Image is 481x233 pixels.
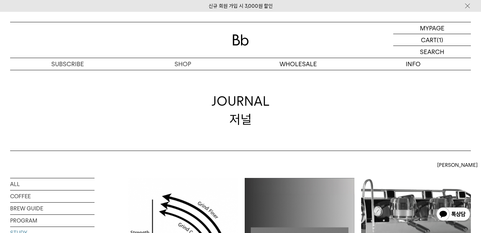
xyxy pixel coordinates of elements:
[10,203,95,214] a: BREW GUIDE
[233,34,249,46] img: 로고
[212,92,270,128] div: JOURNAL 저널
[241,58,356,70] p: WHOLESALE
[437,161,478,169] span: [PERSON_NAME]
[209,3,273,9] a: 신규 회원 가입 시 3,000원 할인
[125,58,240,70] a: SHOP
[356,58,471,70] p: INFO
[420,46,444,58] p: SEARCH
[10,58,125,70] a: SUBSCRIBE
[393,34,471,46] a: CART (1)
[437,34,443,46] p: (1)
[10,178,95,190] a: ALL
[10,215,95,227] a: PROGRAM
[421,34,437,46] p: CART
[393,22,471,34] a: MYPAGE
[420,22,445,34] p: MYPAGE
[436,207,471,223] img: 카카오톡 채널 1:1 채팅 버튼
[10,190,95,202] a: COFFEE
